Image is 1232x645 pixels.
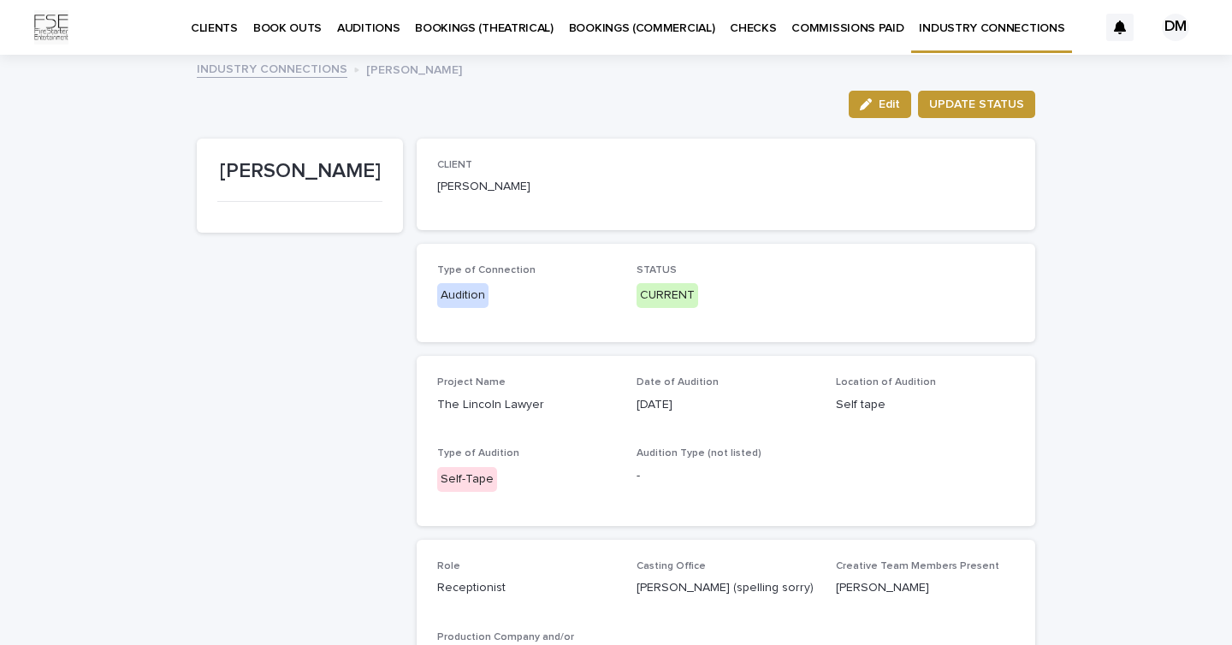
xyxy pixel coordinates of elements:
[637,467,815,485] p: -
[918,91,1035,118] button: UPDATE STATUS
[437,579,616,597] p: Receptionist
[836,579,1015,597] p: [PERSON_NAME]
[637,448,761,459] span: Audition Type (not listed)
[366,59,462,78] p: [PERSON_NAME]
[437,265,536,275] span: Type of Connection
[437,561,460,571] span: Role
[197,58,347,78] a: INDUSTRY CONNECTIONS
[637,377,719,388] span: Date of Audition
[836,377,936,388] span: Location of Audition
[637,265,677,275] span: STATUS
[437,396,616,414] p: The Lincoln Lawyer
[836,561,999,571] span: Creative Team Members Present
[849,91,911,118] button: Edit
[437,377,506,388] span: Project Name
[437,448,519,459] span: Type of Audition
[437,467,497,492] div: Self-Tape
[879,98,900,110] span: Edit
[217,159,382,184] p: [PERSON_NAME]
[34,10,68,44] img: Km9EesSdRbS9ajqhBzyo
[437,178,616,196] p: [PERSON_NAME]
[637,561,706,571] span: Casting Office
[637,283,698,308] div: CURRENT
[637,396,815,414] p: [DATE]
[637,579,815,597] p: [PERSON_NAME] (spelling sorry)
[836,396,1015,414] p: Self tape
[437,283,489,308] div: Audition
[1162,14,1189,41] div: DM
[437,160,472,170] span: CLIENT
[929,96,1024,113] span: UPDATE STATUS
